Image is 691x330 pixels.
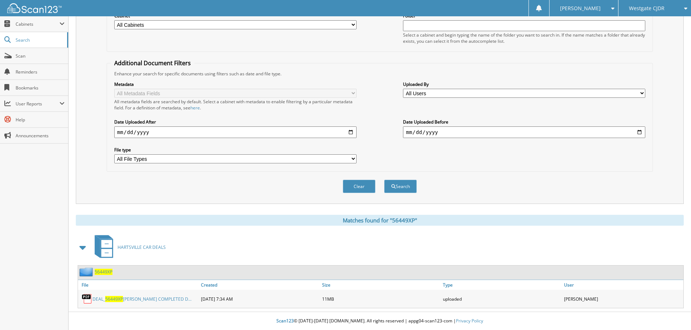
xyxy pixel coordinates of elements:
span: 56449XP [105,296,123,302]
label: Date Uploaded Before [403,119,645,125]
a: Type [441,280,562,290]
label: Date Uploaded After [114,119,357,125]
span: Cabinets [16,21,59,27]
input: end [403,126,645,138]
span: Scan123 [276,318,294,324]
span: Reminders [16,69,65,75]
img: PDF.png [82,293,92,304]
div: [DATE] 7:34 AM [199,292,320,306]
span: Announcements [16,133,65,139]
div: 11MB [320,292,441,306]
a: User [562,280,683,290]
a: File [78,280,199,290]
legend: Additional Document Filters [111,59,194,67]
a: Created [199,280,320,290]
div: Enhance your search for specific documents using filters such as date and file type. [111,71,649,77]
div: Matches found for "56449XP" [76,215,684,226]
span: Help [16,117,65,123]
label: Uploaded By [403,81,645,87]
img: folder2.png [79,267,95,276]
a: HARTSVILLE CAR DEALS [90,233,166,262]
button: Clear [343,180,375,193]
a: here [190,105,200,111]
a: DEAL_56449XP[PERSON_NAME] COMPLETED D... [92,296,192,302]
span: Scan [16,53,65,59]
label: Metadata [114,81,357,87]
span: HARTSVILLE CAR DEALS [118,244,166,250]
span: [PERSON_NAME] [560,6,601,11]
input: start [114,126,357,138]
span: Bookmarks [16,85,65,91]
span: User Reports [16,101,59,107]
button: Search [384,180,417,193]
a: Privacy Policy [456,318,483,324]
img: scan123-logo-white.svg [7,3,62,13]
a: 56449XP [95,269,112,275]
label: File type [114,147,357,153]
div: uploaded [441,292,562,306]
div: © [DATE]-[DATE] [DOMAIN_NAME]. All rights reserved | appg04-scan123-com | [69,312,691,330]
div: All metadata fields are searched by default. Select a cabinet with metadata to enable filtering b... [114,99,357,111]
a: Size [320,280,441,290]
span: Westgate CJDR [629,6,665,11]
iframe: Chat Widget [655,295,691,330]
div: [PERSON_NAME] [562,292,683,306]
div: Select a cabinet and begin typing the name of the folder you want to search in. If the name match... [403,32,645,44]
span: Search [16,37,63,43]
